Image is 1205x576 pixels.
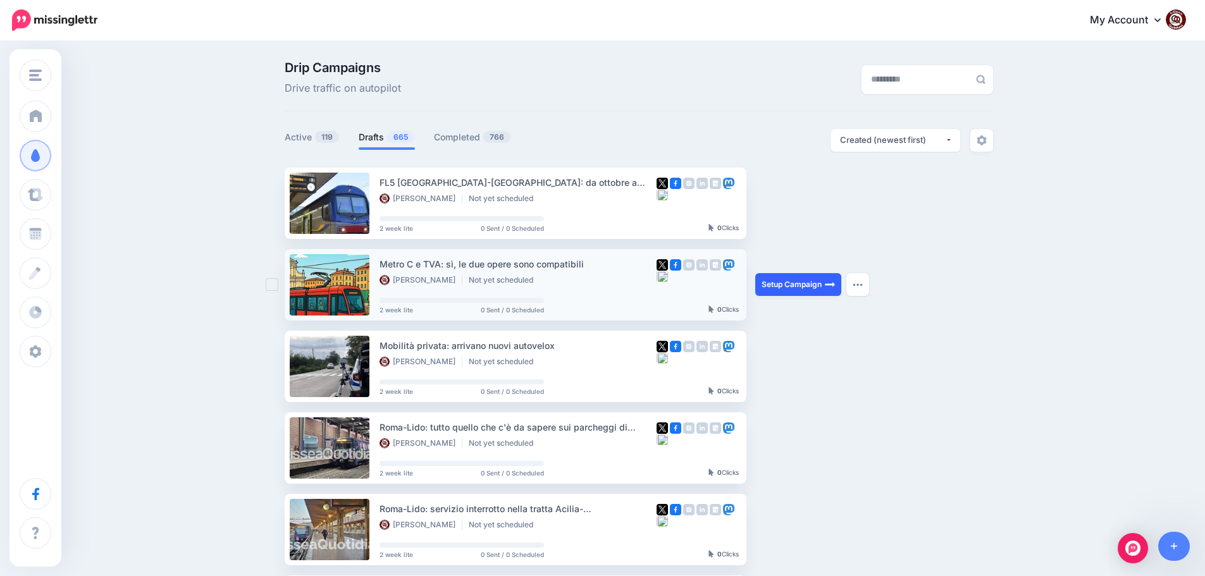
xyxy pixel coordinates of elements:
a: Setup Campaign [755,273,841,296]
img: linkedin-grey-square.png [696,422,708,434]
img: pointer-grey-darker.png [708,305,714,313]
img: linkedin-grey-square.png [696,259,708,271]
span: 0 Sent / 0 Scheduled [481,225,544,231]
img: search-grey-6.png [976,75,986,84]
span: 2 week lite [380,551,413,558]
img: facebook-square.png [670,178,681,189]
div: Mobilità privata: arrivano nuovi autovelox [380,338,657,353]
img: linkedin-grey-square.png [696,341,708,352]
li: [PERSON_NAME] [380,438,462,448]
img: instagram-grey-square.png [683,178,695,189]
div: Clicks [708,224,739,232]
span: 2 week lite [380,470,413,476]
img: mastodon-square.png [723,504,734,515]
div: Clicks [708,469,739,477]
img: Missinglettr [12,9,97,31]
div: Metro C e TVA: sì, le due opere sono compatibili [380,257,657,271]
span: 665 [387,131,414,143]
img: facebook-square.png [670,341,681,352]
img: dots.png [853,283,863,286]
img: twitter-square.png [657,504,668,515]
img: twitter-square.png [657,259,668,271]
a: Drafts665 [359,130,415,145]
li: [PERSON_NAME] [380,193,462,204]
span: 2 week lite [380,388,413,395]
img: mastodon-square.png [723,259,734,271]
span: 119 [315,131,339,143]
img: google_business-grey-square.png [710,341,721,352]
span: Drive traffic on autopilot [285,80,401,97]
b: 0 [717,387,722,395]
img: twitter-square.png [657,422,668,434]
div: Clicks [708,306,739,314]
span: 0 Sent / 0 Scheduled [481,388,544,395]
img: instagram-grey-square.png [683,422,695,434]
li: [PERSON_NAME] [380,357,462,367]
b: 0 [717,469,722,476]
img: bluesky-grey-square.png [657,271,668,282]
a: My Account [1077,5,1186,36]
li: [PERSON_NAME] [380,275,462,285]
img: instagram-grey-square.png [683,341,695,352]
img: google_business-grey-square.png [710,422,721,434]
div: Open Intercom Messenger [1118,533,1148,563]
a: Completed766 [434,130,511,145]
div: FL5 [GEOGRAPHIC_DATA]-[GEOGRAPHIC_DATA]: da ottobre a dicembre servizio ridotto [380,175,657,190]
span: 0 Sent / 0 Scheduled [481,551,544,558]
span: Drip Campaigns [285,61,401,74]
img: instagram-grey-square.png [683,504,695,515]
img: twitter-square.png [657,341,668,352]
img: arrow-long-right-white.png [825,279,835,290]
li: Not yet scheduled [469,357,540,367]
img: instagram-grey-square.png [683,259,695,271]
li: Not yet scheduled [469,438,540,448]
img: pointer-grey-darker.png [708,550,714,558]
img: pointer-grey-darker.png [708,469,714,476]
img: settings-grey.png [977,135,987,145]
span: 2 week lite [380,307,413,313]
img: google_business-grey-square.png [710,259,721,271]
img: facebook-square.png [670,422,681,434]
img: mastodon-square.png [723,341,734,352]
li: Not yet scheduled [469,520,540,530]
img: linkedin-grey-square.png [696,178,708,189]
img: google_business-grey-square.png [710,504,721,515]
li: [PERSON_NAME] [380,520,462,530]
img: bluesky-grey-square.png [657,189,668,200]
div: Clicks [708,551,739,558]
b: 0 [717,305,722,313]
div: Clicks [708,388,739,395]
img: pointer-grey-darker.png [708,387,714,395]
img: bluesky-grey-square.png [657,515,668,527]
span: 2 week lite [380,225,413,231]
b: 0 [717,224,722,231]
img: mastodon-square.png [723,178,734,189]
li: Not yet scheduled [469,193,540,204]
img: mastodon-square.png [723,422,734,434]
div: Created (newest first) [840,134,945,146]
li: Not yet scheduled [469,275,540,285]
span: 766 [483,131,510,143]
img: linkedin-grey-square.png [696,504,708,515]
img: facebook-square.png [670,259,681,271]
span: 0 Sent / 0 Scheduled [481,307,544,313]
img: twitter-square.png [657,178,668,189]
div: Roma-Lido: tutto quello che c'è da sapere sui parcheggi di scambi di [GEOGRAPHIC_DATA] [380,420,657,434]
b: 0 [717,550,722,558]
img: menu.png [29,70,42,81]
div: Roma-Lido: servizio interrotto nella tratta Acilia-[GEOGRAPHIC_DATA] [380,501,657,516]
img: bluesky-grey-square.png [657,352,668,364]
img: google_business-grey-square.png [710,178,721,189]
span: 0 Sent / 0 Scheduled [481,470,544,476]
a: Active119 [285,130,340,145]
img: facebook-square.png [670,504,681,515]
img: bluesky-grey-square.png [657,434,668,445]
img: pointer-grey-darker.png [708,224,714,231]
button: Created (newest first) [831,129,960,152]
